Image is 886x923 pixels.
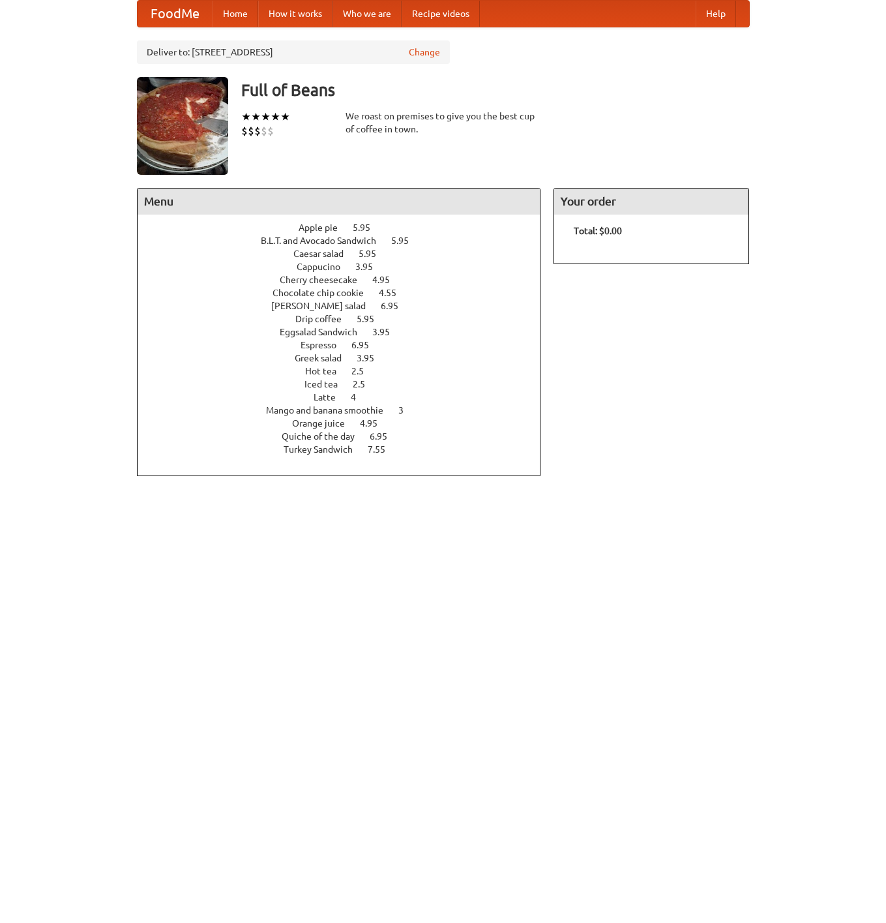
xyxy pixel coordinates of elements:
li: $ [241,124,248,138]
span: Espresso [301,340,349,350]
a: Orange juice 4.95 [292,418,402,429]
span: Apple pie [299,222,351,233]
span: Caesar salad [293,249,357,259]
h4: Your order [554,189,748,215]
img: angular.jpg [137,77,228,175]
a: Latte 4 [314,392,380,402]
li: ★ [241,110,251,124]
span: Eggsalad Sandwich [280,327,370,337]
span: Latte [314,392,349,402]
span: Iced tea [304,379,351,389]
li: $ [254,124,261,138]
b: Total: $0.00 [574,226,622,236]
span: 3.95 [357,353,387,363]
a: Iced tea 2.5 [304,379,389,389]
li: ★ [280,110,290,124]
span: Chocolate chip cookie [273,288,377,298]
a: Mango and banana smoothie 3 [266,405,428,416]
h3: Full of Beans [241,77,750,103]
li: ★ [251,110,261,124]
span: 5.95 [353,222,383,233]
span: Hot tea [305,366,349,376]
div: Deliver to: [STREET_ADDRESS] [137,40,450,64]
span: Drip coffee [295,314,355,324]
span: 7.55 [368,444,398,455]
span: 5.95 [359,249,389,259]
span: 3.95 [355,262,386,272]
a: Who we are [332,1,402,27]
span: Turkey Sandwich [284,444,366,455]
span: Mango and banana smoothie [266,405,396,416]
span: 2.5 [353,379,378,389]
li: $ [267,124,274,138]
a: Cappucino 3.95 [297,262,397,272]
a: Eggsalad Sandwich 3.95 [280,327,414,337]
span: 4 [351,392,369,402]
a: Espresso 6.95 [301,340,393,350]
span: 3 [398,405,417,416]
span: Quiche of the day [282,431,368,442]
span: 4.55 [379,288,409,298]
span: B.L.T. and Avocado Sandwich [261,235,389,246]
a: [PERSON_NAME] salad 6.95 [271,301,422,311]
li: ★ [271,110,280,124]
a: Hot tea 2.5 [305,366,388,376]
a: Change [409,46,440,59]
a: Greek salad 3.95 [295,353,398,363]
span: [PERSON_NAME] salad [271,301,379,311]
a: Help [696,1,736,27]
a: Caesar salad 5.95 [293,249,400,259]
span: 5.95 [357,314,387,324]
a: Recipe videos [402,1,480,27]
span: Orange juice [292,418,358,429]
li: ★ [261,110,271,124]
a: Turkey Sandwich 7.55 [284,444,409,455]
span: Cappucino [297,262,353,272]
li: $ [248,124,254,138]
a: Quiche of the day 6.95 [282,431,411,442]
a: Drip coffee 5.95 [295,314,398,324]
a: How it works [258,1,332,27]
a: Home [213,1,258,27]
a: Cherry cheesecake 4.95 [280,275,414,285]
span: 3.95 [372,327,403,337]
span: Greek salad [295,353,355,363]
a: B.L.T. and Avocado Sandwich 5.95 [261,235,433,246]
a: Chocolate chip cookie 4.55 [273,288,421,298]
span: 4.95 [360,418,391,429]
span: 4.95 [372,275,403,285]
span: 6.95 [351,340,382,350]
a: Apple pie 5.95 [299,222,394,233]
span: 2.5 [351,366,377,376]
a: FoodMe [138,1,213,27]
span: 5.95 [391,235,422,246]
span: Cherry cheesecake [280,275,370,285]
span: 6.95 [381,301,411,311]
span: 6.95 [370,431,400,442]
h4: Menu [138,189,540,215]
div: We roast on premises to give you the best cup of coffee in town. [346,110,541,136]
li: $ [261,124,267,138]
